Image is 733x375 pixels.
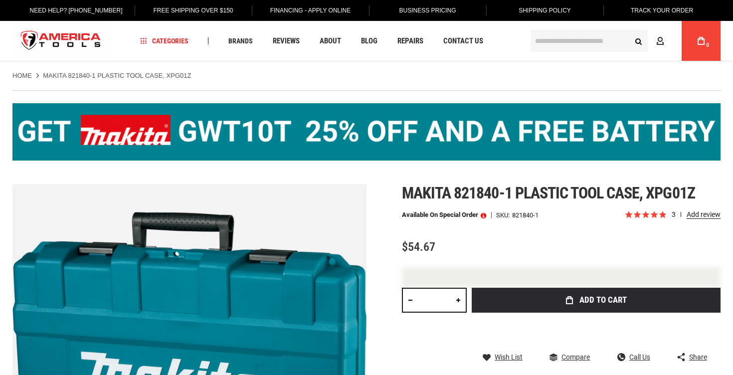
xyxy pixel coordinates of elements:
[496,212,512,218] strong: SKU
[224,34,257,48] a: Brands
[12,22,109,60] img: America Tools
[483,353,523,362] a: Wish List
[439,34,488,48] a: Contact Us
[393,34,428,48] a: Repairs
[519,7,571,14] span: Shipping Policy
[706,42,709,48] span: 0
[472,288,721,313] button: Add to Cart
[402,211,486,218] p: Available on Special Order
[550,353,590,362] a: Compare
[12,103,721,161] img: BOGO: Buy the Makita® XGT IMpact Wrench (GWT10T), get the BL4040 4ah Battery FREE!
[629,31,648,50] button: Search
[579,296,627,304] span: Add to Cart
[624,209,721,220] span: Rated 5.0 out of 5 stars 3 reviews
[402,184,695,202] span: Makita 821840-1 plastic tool case, xpg01z
[561,354,590,361] span: Compare
[12,71,32,80] a: Home
[361,37,377,45] span: Blog
[617,353,650,362] a: Call Us
[672,210,721,218] span: 3 reviews
[402,240,435,254] span: $54.67
[397,37,423,45] span: Repairs
[357,34,382,48] a: Blog
[228,37,253,44] span: Brands
[136,34,193,48] a: Categories
[141,37,188,44] span: Categories
[692,21,711,61] a: 0
[689,354,707,361] span: Share
[495,354,523,361] span: Wish List
[443,37,483,45] span: Contact Us
[268,34,304,48] a: Reviews
[273,37,300,45] span: Reviews
[43,72,191,79] strong: MAKITA 821840-1 PLASTIC TOOL CASE, XPG01Z
[12,22,109,60] a: store logo
[315,34,346,48] a: About
[512,212,539,218] div: 821840-1
[629,354,650,361] span: Call Us
[320,37,341,45] span: About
